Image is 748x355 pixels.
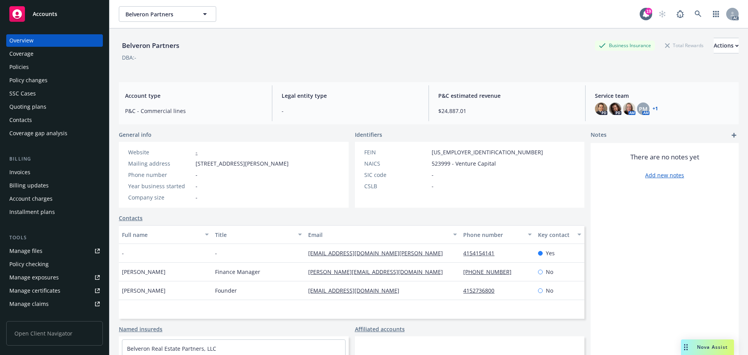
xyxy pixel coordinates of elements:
[546,268,553,276] span: No
[697,344,728,350] span: Nova Assist
[128,148,192,156] div: Website
[119,325,162,333] a: Named insureds
[672,6,688,22] a: Report a Bug
[9,245,42,257] div: Manage files
[9,74,48,87] div: Policy changes
[364,159,429,168] div: NAICS
[119,214,143,222] a: Contacts
[6,87,103,100] a: SSC Cases
[308,231,448,239] div: Email
[729,131,739,140] a: add
[6,298,103,310] a: Manage claims
[9,48,34,60] div: Coverage
[6,206,103,218] a: Installment plans
[595,41,655,50] div: Business Insurance
[9,127,67,140] div: Coverage gap analysis
[128,193,192,201] div: Company size
[432,148,543,156] span: [US_EMPLOYER_IDENTIFICATION_NUMBER]
[438,107,576,115] span: $24,887.01
[122,286,166,295] span: [PERSON_NAME]
[282,92,419,100] span: Legal entity type
[9,311,46,323] div: Manage BORs
[125,107,263,115] span: P&C - Commercial lines
[33,11,57,17] span: Accounts
[308,268,449,276] a: [PERSON_NAME][EMAIL_ADDRESS][DOMAIN_NAME]
[460,225,535,244] button: Phone number
[9,271,59,284] div: Manage exposures
[9,193,53,205] div: Account charges
[595,92,732,100] span: Service team
[6,271,103,284] a: Manage exposures
[546,249,555,257] span: Yes
[546,286,553,295] span: No
[463,268,518,276] a: [PHONE_NUMBER]
[122,249,124,257] span: -
[463,287,501,294] a: 4152736800
[6,193,103,205] a: Account charges
[6,74,103,87] a: Policy changes
[196,182,198,190] span: -
[215,231,293,239] div: Title
[6,48,103,60] a: Coverage
[681,339,734,355] button: Nova Assist
[6,155,103,163] div: Billing
[196,148,198,156] a: -
[661,41,707,50] div: Total Rewards
[6,3,103,25] a: Accounts
[9,206,55,218] div: Installment plans
[6,34,103,47] a: Overview
[282,107,419,115] span: -
[215,268,260,276] span: Finance Manager
[630,152,699,162] span: There are no notes yet
[9,284,60,297] div: Manage certificates
[128,159,192,168] div: Mailing address
[212,225,305,244] button: Title
[128,182,192,190] div: Year business started
[6,284,103,297] a: Manage certificates
[6,245,103,257] a: Manage files
[645,8,652,15] div: 19
[535,225,584,244] button: Key contact
[6,127,103,140] a: Coverage gap analysis
[119,6,216,22] button: Belveron Partners
[432,159,496,168] span: 523999 - Venture Capital
[690,6,706,22] a: Search
[714,38,739,53] div: Actions
[125,10,193,18] span: Belveron Partners
[653,106,658,111] a: +1
[122,268,166,276] span: [PERSON_NAME]
[681,339,691,355] div: Drag to move
[215,249,217,257] span: -
[125,92,263,100] span: Account type
[645,171,684,179] a: Add new notes
[9,258,49,270] div: Policy checking
[9,101,46,113] div: Quoting plans
[432,182,434,190] span: -
[196,159,289,168] span: [STREET_ADDRESS][PERSON_NAME]
[6,321,103,346] span: Open Client Navigator
[355,131,382,139] span: Identifiers
[119,131,152,139] span: General info
[432,171,434,179] span: -
[364,182,429,190] div: CSLB
[364,171,429,179] div: SIC code
[355,325,405,333] a: Affiliated accounts
[9,34,34,47] div: Overview
[654,6,670,22] a: Start snowing
[438,92,576,100] span: P&C estimated revenue
[305,225,460,244] button: Email
[463,231,523,239] div: Phone number
[6,101,103,113] a: Quoting plans
[122,53,136,62] div: DBA: -
[9,298,49,310] div: Manage claims
[591,131,607,140] span: Notes
[6,258,103,270] a: Policy checking
[708,6,724,22] a: Switch app
[538,231,573,239] div: Key contact
[6,179,103,192] a: Billing updates
[127,345,216,352] a: Belveron Real Estate Partners, LLC
[9,166,30,178] div: Invoices
[215,286,237,295] span: Founder
[308,249,449,257] a: [EMAIL_ADDRESS][DOMAIN_NAME][PERSON_NAME]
